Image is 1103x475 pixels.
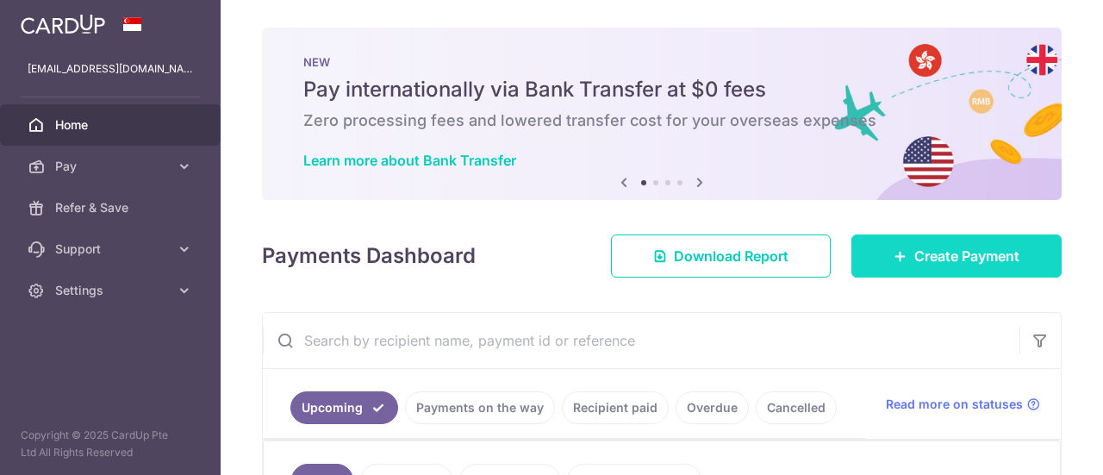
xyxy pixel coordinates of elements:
[674,246,788,266] span: Download Report
[55,282,169,299] span: Settings
[303,55,1020,69] p: NEW
[851,234,1062,278] a: Create Payment
[303,76,1020,103] h5: Pay internationally via Bank Transfer at $0 fees
[562,391,669,424] a: Recipient paid
[405,391,555,424] a: Payments on the way
[28,60,193,78] p: [EMAIL_ADDRESS][DOMAIN_NAME]
[21,14,105,34] img: CardUp
[55,199,169,216] span: Refer & Save
[263,313,1019,368] input: Search by recipient name, payment id or reference
[611,234,831,278] a: Download Report
[756,391,837,424] a: Cancelled
[55,158,169,175] span: Pay
[55,116,169,134] span: Home
[262,28,1062,200] img: Bank transfer banner
[290,391,398,424] a: Upcoming
[676,391,749,424] a: Overdue
[886,396,1023,413] span: Read more on statuses
[914,246,1019,266] span: Create Payment
[262,241,476,272] h4: Payments Dashboard
[303,152,516,169] a: Learn more about Bank Transfer
[303,110,1020,131] h6: Zero processing fees and lowered transfer cost for your overseas expenses
[55,241,169,258] span: Support
[886,396,1040,413] a: Read more on statuses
